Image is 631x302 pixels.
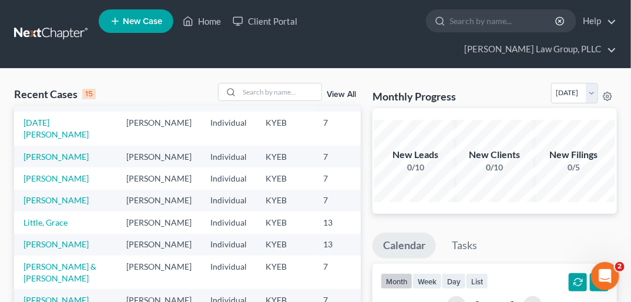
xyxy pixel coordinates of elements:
[117,167,201,189] td: [PERSON_NAME]
[201,256,256,289] td: Individual
[24,96,89,106] a: [PERSON_NAME]
[24,118,89,139] a: [DATE][PERSON_NAME]
[201,212,256,233] td: Individual
[117,112,201,145] td: [PERSON_NAME]
[615,262,625,271] span: 2
[591,262,619,290] iframe: Intercom live chat
[374,162,457,173] div: 0/10
[82,89,96,99] div: 15
[381,273,412,289] button: month
[201,190,256,212] td: Individual
[123,17,162,26] span: New Case
[314,234,372,256] td: 13
[314,167,372,189] td: 7
[314,256,372,289] td: 7
[256,167,314,189] td: KYEB
[256,256,314,289] td: KYEB
[314,212,372,233] td: 13
[177,11,227,32] a: Home
[466,273,488,289] button: list
[533,148,615,162] div: New Filings
[442,273,466,289] button: day
[24,173,89,183] a: [PERSON_NAME]
[454,162,536,173] div: 0/10
[256,212,314,233] td: KYEB
[117,234,201,256] td: [PERSON_NAME]
[117,212,201,233] td: [PERSON_NAME]
[24,261,96,283] a: [PERSON_NAME] & [PERSON_NAME]
[314,190,372,212] td: 7
[256,190,314,212] td: KYEB
[117,146,201,167] td: [PERSON_NAME]
[201,167,256,189] td: Individual
[201,146,256,167] td: Individual
[14,87,96,101] div: Recent Cases
[458,39,616,60] a: [PERSON_NAME] Law Group, PLLC
[577,11,616,32] a: Help
[256,234,314,256] td: KYEB
[327,90,356,99] a: View All
[227,11,303,32] a: Client Portal
[117,256,201,289] td: [PERSON_NAME]
[201,234,256,256] td: Individual
[374,148,457,162] div: New Leads
[533,162,615,173] div: 0/5
[24,152,89,162] a: [PERSON_NAME]
[314,112,372,145] td: 7
[24,217,68,227] a: Little, Grace
[372,89,456,103] h3: Monthly Progress
[441,233,488,259] a: Tasks
[256,112,314,145] td: KYEB
[256,146,314,167] td: KYEB
[201,112,256,145] td: Individual
[117,190,201,212] td: [PERSON_NAME]
[454,148,536,162] div: New Clients
[24,195,89,205] a: [PERSON_NAME]
[239,83,321,100] input: Search by name...
[24,239,89,249] a: [PERSON_NAME]
[412,273,442,289] button: week
[449,10,557,32] input: Search by name...
[372,233,436,259] a: Calendar
[314,146,372,167] td: 7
